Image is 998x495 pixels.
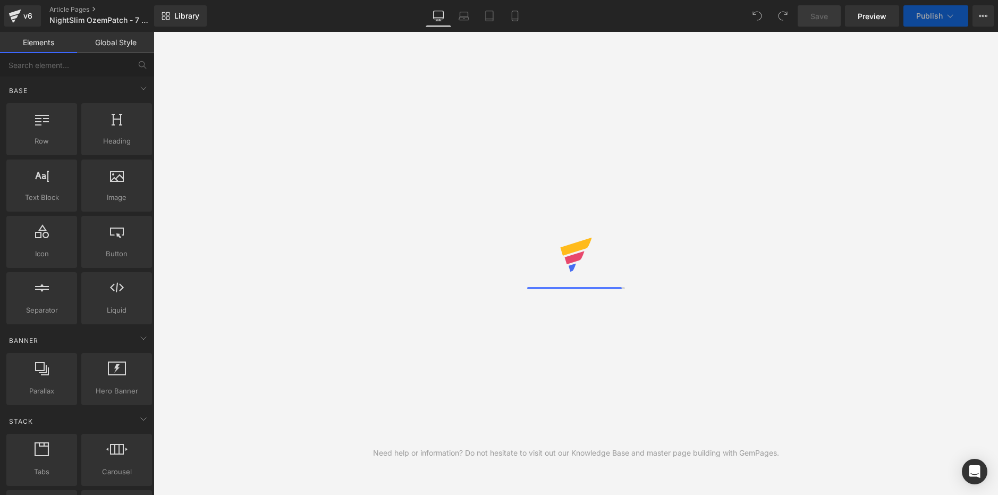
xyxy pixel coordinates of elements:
a: Mobile [502,5,528,27]
span: Icon [10,248,74,259]
button: Publish [903,5,968,27]
span: NightSlim OzemPatch - 7 Gründe [49,16,151,24]
span: Parallax [10,385,74,397]
span: Text Block [10,192,74,203]
div: Need help or information? Do not hesitate to visit out our Knowledge Base and master page buildin... [373,447,779,459]
span: Save [810,11,828,22]
a: Global Style [77,32,154,53]
a: New Library [154,5,207,27]
span: Image [84,192,149,203]
span: Tabs [10,466,74,477]
span: Separator [10,305,74,316]
button: Redo [772,5,793,27]
span: Library [174,11,199,21]
button: More [972,5,994,27]
span: Publish [916,12,943,20]
span: Carousel [84,466,149,477]
span: Hero Banner [84,385,149,397]
a: Laptop [451,5,477,27]
span: Button [84,248,149,259]
div: Open Intercom Messenger [962,459,987,484]
a: Desktop [426,5,451,27]
span: Banner [8,335,39,346]
span: Stack [8,416,34,426]
a: Tablet [477,5,502,27]
span: Base [8,86,29,96]
a: v6 [4,5,41,27]
span: Preview [858,11,886,22]
button: Undo [747,5,768,27]
a: Preview [845,5,899,27]
div: v6 [21,9,35,23]
span: Heading [84,136,149,147]
span: Liquid [84,305,149,316]
a: Article Pages [49,5,172,14]
span: Row [10,136,74,147]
